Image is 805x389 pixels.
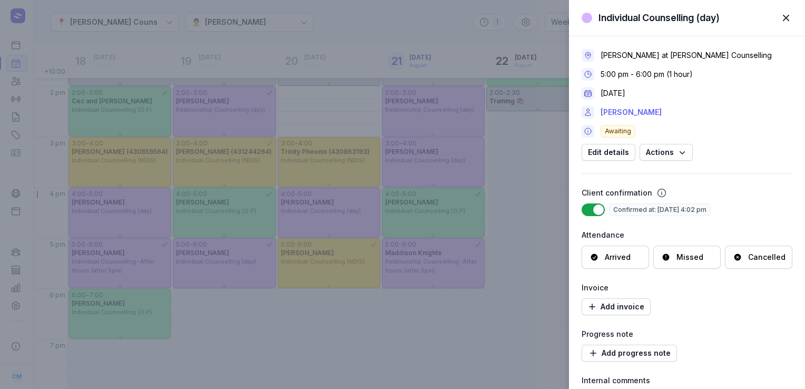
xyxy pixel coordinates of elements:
[601,125,635,138] span: Awaiting
[598,12,720,24] div: Individual Counselling (day)
[748,252,786,262] div: Cancelled
[640,144,693,161] button: Actions
[601,69,693,80] div: 5:00 pm - 6:00 pm (1 hour)
[605,252,631,262] div: Arrived
[588,347,671,359] span: Add progress note
[582,328,792,341] div: Progress note
[601,88,625,99] div: [DATE]
[601,50,772,61] div: [PERSON_NAME] at [PERSON_NAME] Counselling
[676,252,703,262] div: Missed
[646,146,686,159] span: Actions
[582,229,792,241] div: Attendance
[582,187,652,199] div: Client confirmation
[588,146,629,159] span: Edit details
[582,281,792,294] div: Invoice
[582,374,792,387] div: Internal comments
[609,203,711,216] span: Confirmed at: [DATE] 4:02 pm
[601,106,662,119] a: [PERSON_NAME]
[582,144,635,161] button: Edit details
[588,300,644,313] span: Add invoice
